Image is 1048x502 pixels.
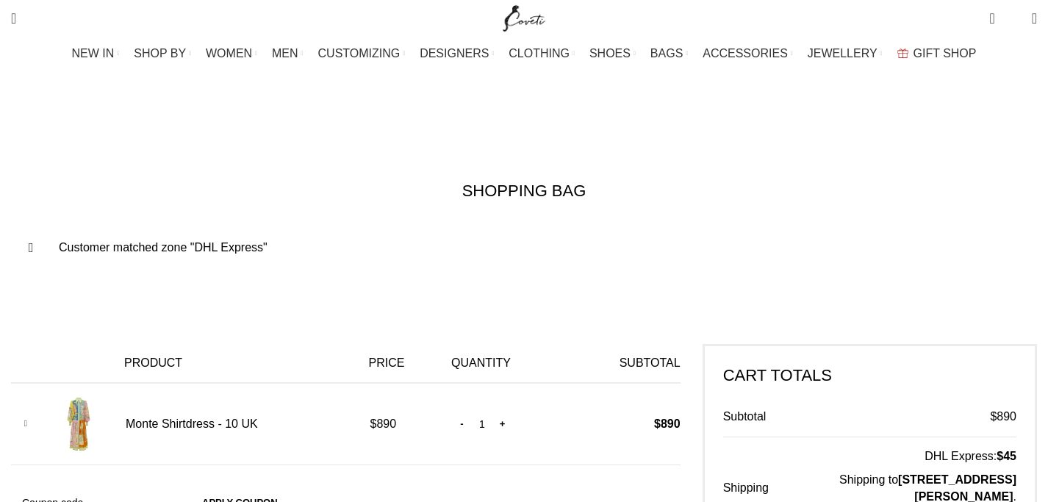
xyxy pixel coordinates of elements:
[990,410,997,423] span: $
[49,395,108,453] img: Alemais
[309,85,442,110] a: Shopping cart
[808,46,877,60] span: JEWELLERY
[650,39,688,68] a: BAGS
[493,409,512,440] input: +
[997,450,1003,462] span: $
[370,417,396,430] bdi: 890
[654,417,681,430] bdi: 890
[272,39,303,68] a: MEN
[134,46,186,60] span: SHOP BY
[990,410,1016,423] bdi: 890
[206,39,257,68] a: WOMEN
[897,49,908,58] img: GiftBag
[509,39,575,68] a: CLOTHING
[72,46,115,60] span: NEW IN
[1006,4,1021,33] div: My Wishlist
[991,7,1002,18] span: 1
[589,39,636,68] a: SHOES
[703,46,788,60] span: ACCESSORIES
[500,11,549,24] a: Site logo
[470,88,560,107] span: Checkout
[4,39,1044,68] div: Main navigation
[470,85,560,110] a: Checkout
[462,180,586,203] h1: SHOPPING BAG
[914,46,977,60] span: GIFT SHOP
[569,344,681,383] th: Subtotal
[897,39,977,68] a: GIFT SHOP
[444,344,569,383] th: Quantity
[4,4,24,33] a: Search
[650,46,683,60] span: BAGS
[117,344,361,383] th: Product
[471,409,493,440] input: Product quantity
[898,473,1016,502] strong: [STREET_ADDRESS][PERSON_NAME]
[723,398,787,437] th: Subtotal
[808,39,883,68] a: JEWELLERY
[370,417,376,430] span: $
[654,417,661,430] span: $
[589,46,631,60] span: SHOES
[134,39,191,68] a: SHOP BY
[420,46,489,60] span: DESIGNERS
[997,450,1016,462] bdi: 45
[72,39,120,68] a: NEW IN
[361,344,444,383] th: Price
[509,46,570,60] span: CLOTHING
[15,413,37,435] a: Remove Monte Shirtdress - 10 UK from cart
[318,46,401,60] span: CUSTOMIZING
[318,39,406,68] a: CUSTOMIZING
[420,39,494,68] a: DESIGNERS
[11,225,1037,270] div: Customer matched zone "DHL Express"
[453,409,471,440] input: -
[796,448,1016,465] label: DHL Express:
[272,46,298,60] span: MEN
[587,85,739,110] span: Order complete
[309,88,442,107] span: Shopping cart
[206,46,252,60] span: WOMEN
[982,4,1002,33] a: 1
[703,39,793,68] a: ACCESSORIES
[1009,15,1020,26] span: 0
[126,416,258,432] a: Monte Shirtdress - 10 UK
[723,365,1016,387] h2: Cart totals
